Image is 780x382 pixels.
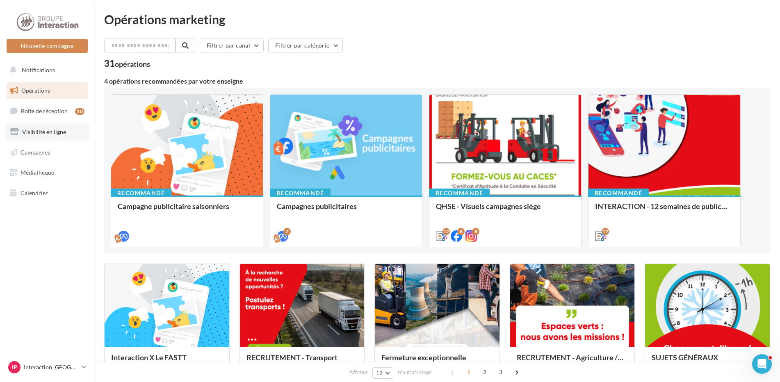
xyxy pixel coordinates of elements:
[595,202,734,218] div: INTERACTION - 12 semaines de publication
[752,354,772,374] iframe: Intercom live chat
[22,66,55,73] span: Notifications
[436,202,575,218] div: QHSE - Visuels campagnes siège
[5,61,86,79] button: Notifications
[21,87,50,94] span: Opérations
[442,228,450,235] div: 12
[268,39,343,52] button: Filtrer par catégorie
[381,353,493,370] div: Fermeture exceptionnelle
[22,128,66,135] span: Visibilité en ligne
[5,164,89,181] a: Médiathèque
[246,353,358,370] div: RECRUTEMENT - Transport
[12,363,17,371] span: IP
[429,189,490,198] div: Recommandé
[21,148,50,155] span: Campagnes
[21,169,54,176] span: Médiathèque
[398,368,432,376] span: résultats/page
[21,107,68,114] span: Boîte de réception
[24,363,78,371] p: Interaction [GEOGRAPHIC_DATA]
[376,370,383,376] span: 12
[270,189,331,198] div: Recommandé
[7,359,88,375] a: IP Interaction [GEOGRAPHIC_DATA]
[5,123,89,141] a: Visibilité en ligne
[372,367,393,379] button: 12
[5,184,89,202] a: Calendrier
[588,189,649,198] div: Recommandé
[283,228,291,235] div: 2
[111,189,171,198] div: Recommandé
[5,82,89,99] a: Opérations
[472,228,479,235] div: 8
[75,108,84,115] div: 10
[457,228,465,235] div: 8
[5,102,89,120] a: Boîte de réception10
[104,13,770,25] div: Opérations marketing
[462,366,475,379] span: 1
[118,202,256,218] div: Campagne publicitaire saisonniers
[349,368,368,376] span: Afficher
[111,353,223,370] div: Interaction X Le FASTT
[104,78,770,84] div: 4 opérations recommandées par votre enseigne
[478,366,491,379] span: 2
[652,353,763,370] div: SUJETS GÉNÉRAUX
[602,228,609,235] div: 12
[7,39,88,53] button: Nouvelle campagne
[21,189,48,196] span: Calendrier
[277,202,415,218] div: Campagnes publicitaires
[517,353,628,370] div: RECRUTEMENT - Agriculture / Espaces verts
[115,60,150,68] div: opérations
[200,39,264,52] button: Filtrer par canal
[5,144,89,161] a: Campagnes
[104,59,150,68] div: 31
[494,366,507,379] span: 3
